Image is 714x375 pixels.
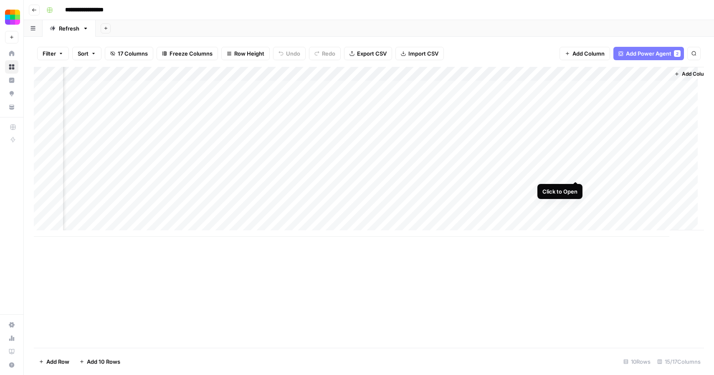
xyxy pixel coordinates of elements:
[286,49,300,58] span: Undo
[542,187,577,196] div: Click to Open
[43,49,56,58] span: Filter
[309,47,341,60] button: Redo
[5,318,18,332] a: Settings
[170,49,213,58] span: Freeze Columns
[234,49,264,58] span: Row Height
[273,47,306,60] button: Undo
[87,357,120,366] span: Add 10 Rows
[395,47,444,60] button: Import CSV
[674,50,681,57] div: 2
[118,49,148,58] span: 17 Columns
[5,100,18,114] a: Your Data
[344,47,392,60] button: Export CSV
[105,47,153,60] button: 17 Columns
[72,47,101,60] button: Sort
[5,74,18,87] a: Insights
[5,47,18,60] a: Home
[34,355,74,368] button: Add Row
[5,332,18,345] a: Usage
[613,47,684,60] button: Add Power Agent2
[408,49,438,58] span: Import CSV
[5,345,18,358] a: Learning Hub
[626,49,671,58] span: Add Power Agent
[572,49,605,58] span: Add Column
[221,47,270,60] button: Row Height
[620,355,654,368] div: 10 Rows
[560,47,610,60] button: Add Column
[59,24,79,33] div: Refresh
[78,49,89,58] span: Sort
[682,70,711,78] span: Add Column
[74,355,125,368] button: Add 10 Rows
[5,7,18,28] button: Workspace: Smallpdf
[5,60,18,74] a: Browse
[157,47,218,60] button: Freeze Columns
[5,10,20,25] img: Smallpdf Logo
[5,358,18,372] button: Help + Support
[46,357,69,366] span: Add Row
[322,49,335,58] span: Redo
[654,355,704,368] div: 15/17 Columns
[37,47,69,60] button: Filter
[357,49,387,58] span: Export CSV
[43,20,96,37] a: Refresh
[676,50,679,57] span: 2
[5,87,18,100] a: Opportunities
